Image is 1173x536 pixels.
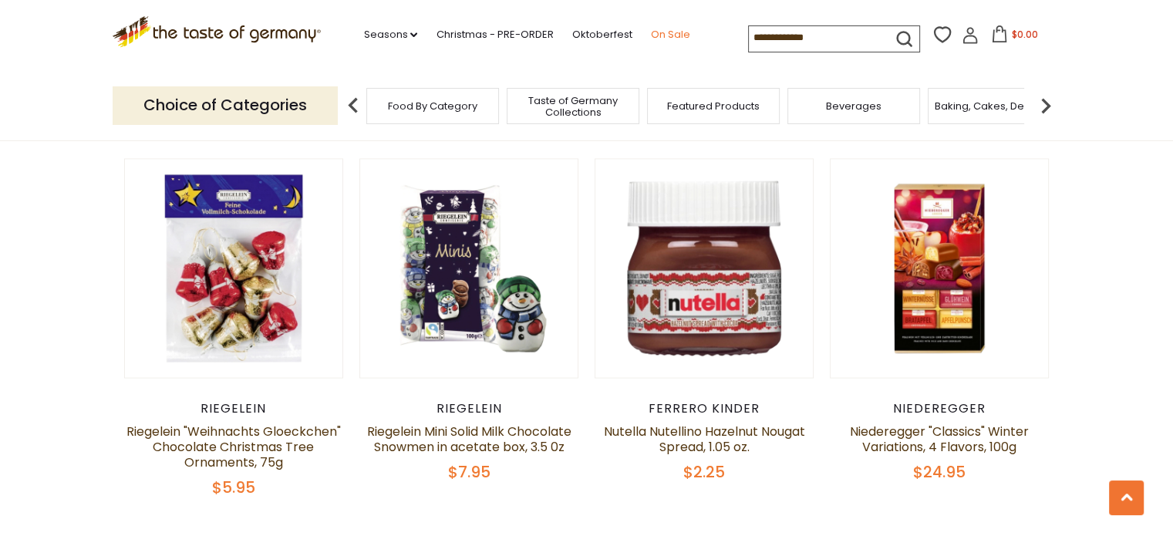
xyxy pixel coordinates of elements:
a: Baking, Cakes, Desserts [935,100,1054,112]
div: Ferrero Kinder [595,400,814,416]
a: On Sale [650,26,689,43]
a: Christmas - PRE-ORDER [436,26,553,43]
img: previous arrow [338,90,369,121]
a: Niederegger "Classics" Winter Variations, 4 Flavors, 100g [850,422,1029,455]
span: $2.25 [683,460,725,482]
img: Riegelein "Weihnachts Gloeckchen" Chocolate Christmas Tree Ornaments, 75g [125,159,343,377]
img: Niederegger "Classics" Winter Variations, 4 Flavors, 100g [831,159,1049,377]
img: Riegelein Mini Solid Milk Chocolate Snowmen in acetate box, 3.5 0z [360,159,578,377]
div: Niederegger [830,400,1050,416]
img: next arrow [1030,90,1061,121]
a: Oktoberfest [571,26,632,43]
a: Seasons [363,26,417,43]
a: Food By Category [388,100,477,112]
a: Nutella Nutellino Hazelnut Nougat Spread, 1.05 oz. [604,422,805,455]
p: Choice of Categories [113,86,338,124]
a: Taste of Germany Collections [511,95,635,118]
span: $7.95 [447,460,490,482]
a: Riegelein "Weihnachts Gloeckchen" Chocolate Christmas Tree Ornaments, 75g [126,422,341,470]
span: $5.95 [212,476,255,497]
div: Riegelein [124,400,344,416]
span: $0.00 [1011,28,1037,41]
a: Riegelein Mini Solid Milk Chocolate Snowmen in acetate box, 3.5 0z [366,422,571,455]
button: $0.00 [982,25,1047,49]
a: Beverages [826,100,881,112]
a: Featured Products [667,100,760,112]
div: Riegelein [359,400,579,416]
span: $24.95 [913,460,966,482]
img: Nutella Nutellino Hazelnut Nougat Spread, 1.05 oz. [595,159,814,377]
